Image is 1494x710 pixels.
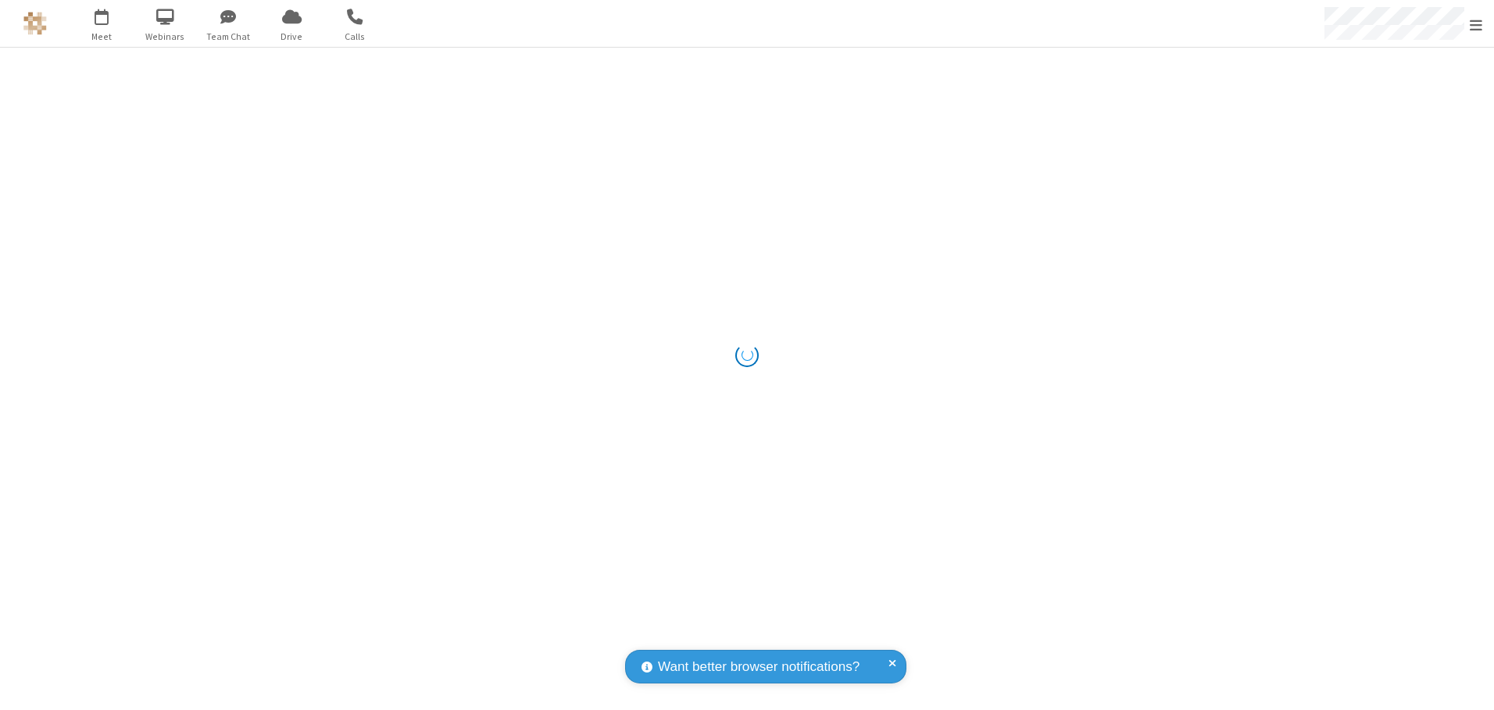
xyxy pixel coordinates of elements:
[136,30,195,44] span: Webinars
[23,12,47,35] img: QA Selenium DO NOT DELETE OR CHANGE
[199,30,258,44] span: Team Chat
[263,30,321,44] span: Drive
[658,657,860,677] span: Want better browser notifications?
[326,30,384,44] span: Calls
[73,30,131,44] span: Meet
